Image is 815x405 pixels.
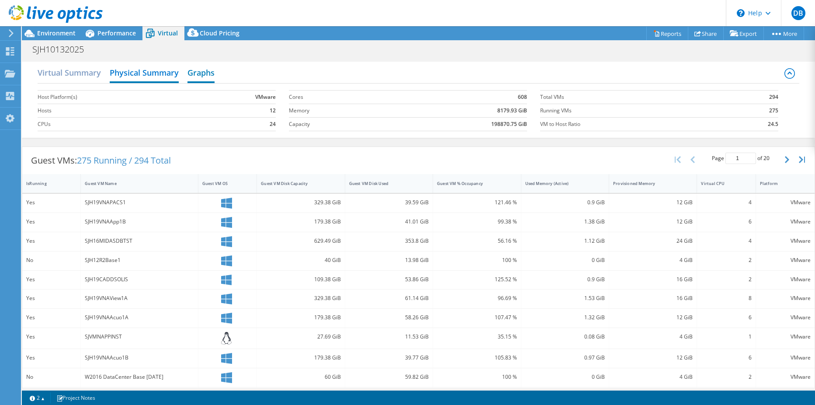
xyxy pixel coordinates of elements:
span: Page of [712,153,770,164]
div: 58.26 GiB [349,313,429,322]
div: 12 GiB [613,198,693,207]
div: 0.08 GiB [525,332,605,342]
div: 4 [701,198,751,207]
div: 99.38 % [437,217,517,227]
div: 4 GiB [613,332,693,342]
div: 109.38 GiB [261,275,340,284]
b: 608 [518,93,527,101]
div: 0 GiB [525,255,605,265]
div: Yes [26,313,76,322]
div: 329.38 GiB [261,198,340,207]
div: 12 GiB [613,353,693,363]
div: 11.53 GiB [349,332,429,342]
div: IsRunning [26,181,66,186]
span: 20 [763,154,770,162]
div: SJH19VNAView1A [85,293,194,303]
div: 179.38 GiB [261,313,340,322]
div: Yes [26,293,76,303]
div: 629.49 GiB [261,236,340,246]
div: 353.8 GiB [349,236,429,246]
b: 24 [270,120,276,129]
div: 1.12 GiB [525,236,605,246]
div: 61.14 GiB [349,293,429,303]
span: Virtual [158,29,178,37]
div: 6 [701,353,751,363]
div: Platform [760,181,800,186]
div: VMware [760,255,811,265]
div: SJH12R2Base1 [85,255,194,265]
div: SJH19VNAAcuo1A [85,313,194,322]
div: 0.9 GiB [525,198,605,207]
div: 40 GiB [261,255,340,265]
div: VMware [760,198,811,207]
div: Yes [26,198,76,207]
h1: SJH10132025 [28,45,97,54]
div: 59.82 GiB [349,372,429,382]
div: 4 GiB [613,372,693,382]
label: Cores [289,93,388,101]
div: 16 GiB [613,293,693,303]
div: VMware [760,353,811,363]
div: SJVMNAPPINST [85,332,194,342]
div: No [26,255,76,265]
b: VMware [255,93,276,101]
div: 1.53 GiB [525,293,605,303]
div: 12 GiB [613,313,693,322]
div: SJH19VNAPACS1 [85,198,194,207]
div: Yes [26,353,76,363]
div: 107.47 % [437,313,517,322]
div: Guest VM OS [202,181,242,186]
h2: Graphs [187,64,215,83]
b: 12 [270,106,276,115]
div: 6 [701,217,751,227]
div: Guest VM Disk Used [349,181,418,186]
span: Performance [97,29,136,37]
div: Yes [26,217,76,227]
div: 125.52 % [437,275,517,284]
div: 179.38 GiB [261,353,340,363]
div: 1.32 GiB [525,313,605,322]
label: Memory [289,106,388,115]
div: 24 GiB [613,236,693,246]
div: 2 [701,372,751,382]
div: Guest VM Disk Capacity [261,181,330,186]
div: 27.69 GiB [261,332,340,342]
b: 24.5 [768,120,778,129]
label: VM to Host Ratio [540,120,733,129]
h2: Virtual Summary [38,64,101,81]
a: Export [723,27,764,40]
div: 329.38 GiB [261,293,340,303]
svg: \n [737,9,745,17]
label: Total VMs [540,93,733,101]
div: 13.98 GiB [349,255,429,265]
div: 121.46 % [437,198,517,207]
div: 35.15 % [437,332,517,342]
div: Virtual CPU [701,181,741,186]
div: 53.86 GiB [349,275,429,284]
div: SJH19VNAApp1B [85,217,194,227]
div: VMware [760,313,811,322]
div: Yes [26,332,76,342]
span: 275 Running / 294 Total [77,154,171,166]
a: Reports [646,27,688,40]
div: Provisioned Memory [613,181,682,186]
a: Share [688,27,724,40]
div: VMware [760,332,811,342]
label: Capacity [289,120,388,129]
b: 294 [769,93,778,101]
div: 96.69 % [437,293,517,303]
div: Yes [26,236,76,246]
h2: Physical Summary [110,64,179,83]
a: 2 [24,392,51,403]
div: SJH19CADDSOLIS [85,275,194,284]
div: 2 [701,275,751,284]
div: No [26,372,76,382]
label: CPUs [38,120,200,129]
div: VMware [760,236,811,246]
div: Guest VM Name [85,181,184,186]
a: More [763,27,804,40]
div: VMware [760,293,811,303]
div: 4 [701,236,751,246]
div: 41.01 GiB [349,217,429,227]
a: Project Notes [50,392,101,403]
